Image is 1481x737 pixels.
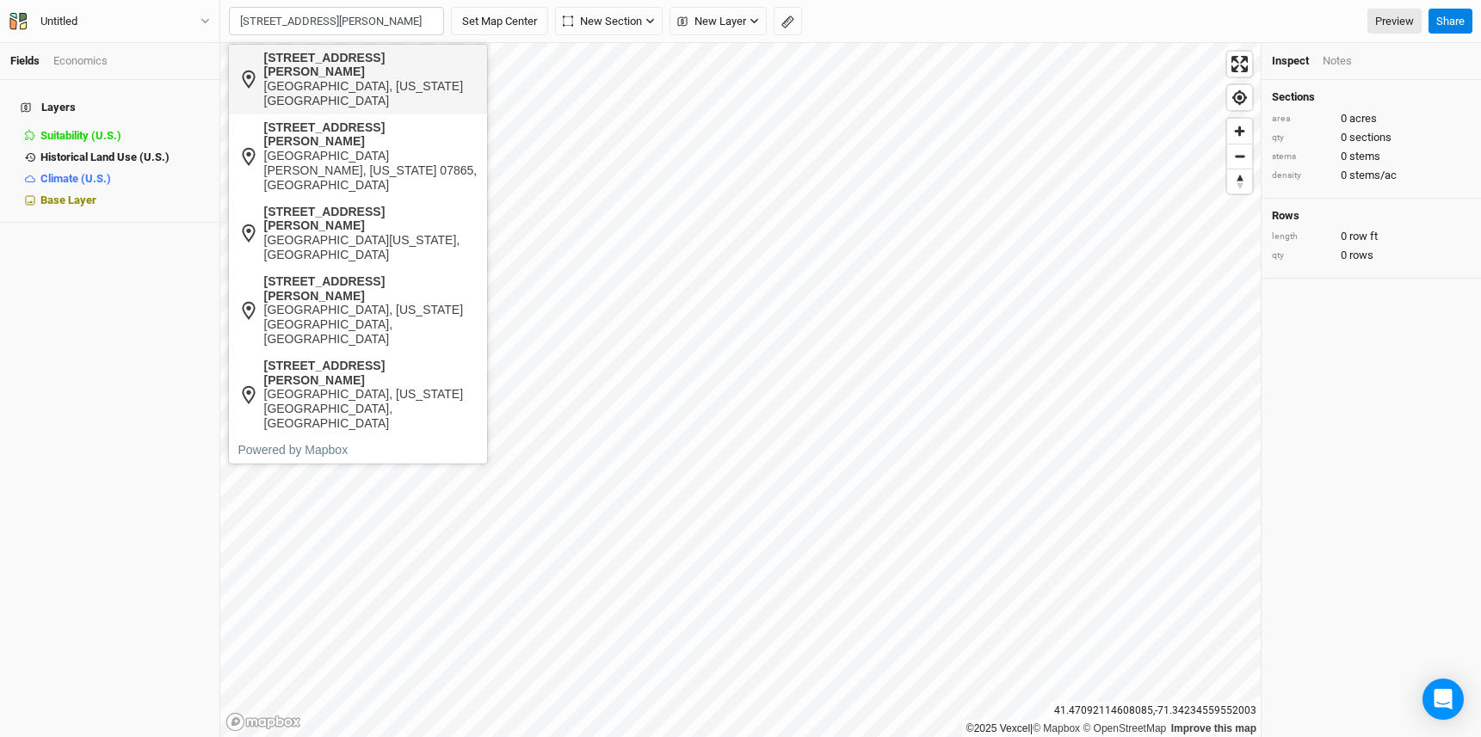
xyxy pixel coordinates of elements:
button: Zoom out [1227,144,1252,169]
div: Untitled [40,13,77,30]
button: New Layer [670,7,767,36]
div: 0 [1272,229,1471,244]
h4: Layers [10,90,209,125]
div: Historical Land Use (U.S.) [40,150,209,164]
div: Notes [1323,53,1352,69]
button: Untitled [9,12,211,31]
div: [STREET_ADDRESS][PERSON_NAME] [264,359,478,388]
span: acres [1349,111,1377,126]
div: Open Intercom Messenger [1422,679,1464,720]
button: New Section [555,7,663,36]
input: (e.g. 123 Main St. or lat, lng) [229,7,444,36]
div: [GEOGRAPHIC_DATA], [US_STATE][GEOGRAPHIC_DATA] [264,79,478,108]
div: [STREET_ADDRESS][PERSON_NAME] [264,120,478,150]
span: New Layer [677,13,746,30]
div: Economics [53,53,108,69]
button: Set Map Center [451,7,548,36]
div: 0 [1272,149,1471,164]
div: [STREET_ADDRESS][PERSON_NAME] [264,274,478,304]
div: [GEOGRAPHIC_DATA][PERSON_NAME], [US_STATE] 07865, [GEOGRAPHIC_DATA] [264,149,478,192]
h4: Rows [1272,209,1471,223]
div: stems [1272,150,1332,163]
button: Shortcut: M [774,7,802,36]
div: Suitability (U.S.) [40,129,209,143]
canvas: Map [220,43,1261,737]
button: Find my location [1227,85,1252,110]
div: 0 [1272,168,1471,183]
span: Base Layer [40,193,96,206]
button: Enter fullscreen [1227,52,1252,77]
span: stems/ac [1349,168,1397,183]
div: [STREET_ADDRESS][PERSON_NAME] [264,205,478,234]
div: Climate (U.S.) [40,172,209,186]
div: 41.47092114608085 , -71.34234559552003 [1050,702,1261,720]
span: rows [1349,248,1373,263]
span: Zoom out [1227,144,1252,169]
div: 0 [1272,130,1471,145]
span: sections [1349,130,1392,145]
div: [GEOGRAPHIC_DATA], [US_STATE][GEOGRAPHIC_DATA], [GEOGRAPHIC_DATA] [264,303,478,346]
div: area [1272,113,1332,126]
a: Improve this map [1171,722,1256,734]
a: ©2025 Vexcel [966,722,1030,734]
div: [GEOGRAPHIC_DATA][US_STATE], [GEOGRAPHIC_DATA] [264,233,478,262]
span: stems [1349,149,1380,164]
a: Preview [1367,9,1422,34]
span: Climate (U.S.) [40,172,111,185]
a: Mapbox [1033,722,1080,734]
div: [STREET_ADDRESS][PERSON_NAME] [264,51,478,80]
button: Reset bearing to north [1227,169,1252,193]
button: Share [1429,9,1472,34]
div: [GEOGRAPHIC_DATA], [US_STATE][GEOGRAPHIC_DATA], [GEOGRAPHIC_DATA] [264,387,478,430]
div: density [1272,169,1332,182]
a: Powered by Mapbox [238,443,349,457]
a: Fields [10,54,40,67]
div: qty [1272,249,1332,262]
span: Historical Land Use (U.S.) [40,150,170,163]
div: | [966,720,1256,737]
div: qty [1272,132,1332,144]
div: 0 [1272,248,1471,263]
button: Zoom in [1227,119,1252,144]
a: OpenStreetMap [1083,722,1166,734]
div: 0 [1272,111,1471,126]
span: Suitability (U.S.) [40,129,121,142]
span: row ft [1349,229,1378,244]
div: length [1272,230,1332,243]
div: Inspect [1272,53,1309,69]
div: Base Layer [40,193,209,207]
a: Mapbox logo [225,712,301,732]
h4: Sections [1272,90,1471,104]
span: New Section [563,13,642,30]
